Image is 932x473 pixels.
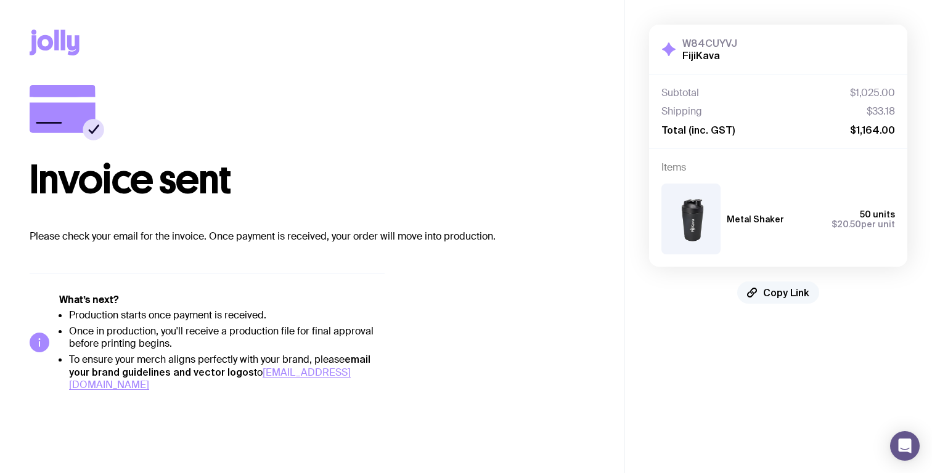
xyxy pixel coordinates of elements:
span: $33.18 [867,105,895,118]
li: Production starts once payment is received. [69,309,385,321]
span: Subtotal [661,87,699,99]
h3: Metal Shaker [727,214,784,224]
span: $1,025.00 [850,87,895,99]
span: Copy Link [763,286,809,299]
h2: FijiKava [682,49,737,62]
h5: What’s next? [59,294,385,306]
li: Once in production, you'll receive a production file for final approval before printing begins. [69,325,385,350]
div: Open Intercom Messenger [890,431,920,461]
button: Copy Link [737,281,819,304]
span: $20.50 [832,219,861,229]
a: [EMAIL_ADDRESS][DOMAIN_NAME] [69,366,351,391]
span: Shipping [661,105,702,118]
span: 50 units [860,209,895,219]
span: Total (inc. GST) [661,124,735,136]
span: $1,164.00 [850,124,895,136]
p: Please check your email for the invoice. Once payment is received, your order will move into prod... [30,229,594,244]
h4: Items [661,161,895,174]
h1: Invoice sent [30,160,594,200]
li: To ensure your merch aligns perfectly with your brand, please to [69,353,385,391]
h3: W84CUYVJ [682,37,737,49]
span: per unit [832,219,895,229]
